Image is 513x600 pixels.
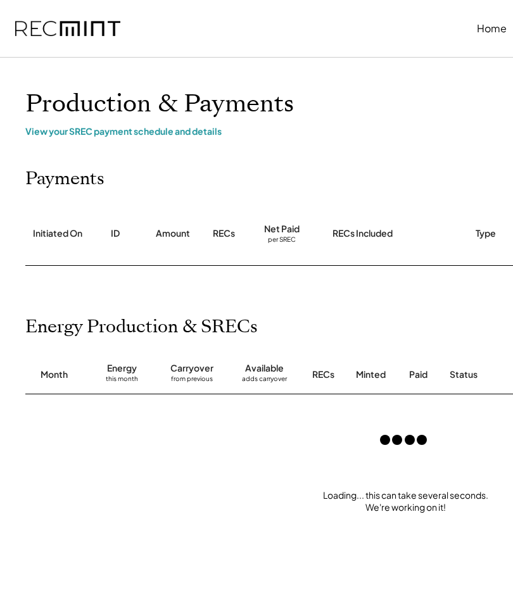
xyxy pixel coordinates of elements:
div: RECs [312,368,334,381]
img: recmint-logotype%403x.png [15,21,120,37]
div: Amount [156,227,190,240]
div: Minted [356,368,386,381]
div: from previous [171,375,213,387]
div: Available [245,362,284,375]
h2: Energy Production & SRECs [25,316,258,338]
div: Type [476,227,496,240]
div: RECs Included [332,227,393,240]
div: Paid [409,368,427,381]
div: Initiated On [33,227,82,240]
button: Home [477,16,507,41]
div: adds carryover [242,375,287,387]
div: Energy [107,362,137,375]
div: this month [106,375,138,387]
h2: Payments [25,168,104,190]
div: Carryover [170,362,213,375]
div: Month [41,368,68,381]
div: per SREC [268,235,296,245]
div: Net Paid [264,223,300,235]
div: RECs [213,227,235,240]
div: ID [111,227,120,240]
